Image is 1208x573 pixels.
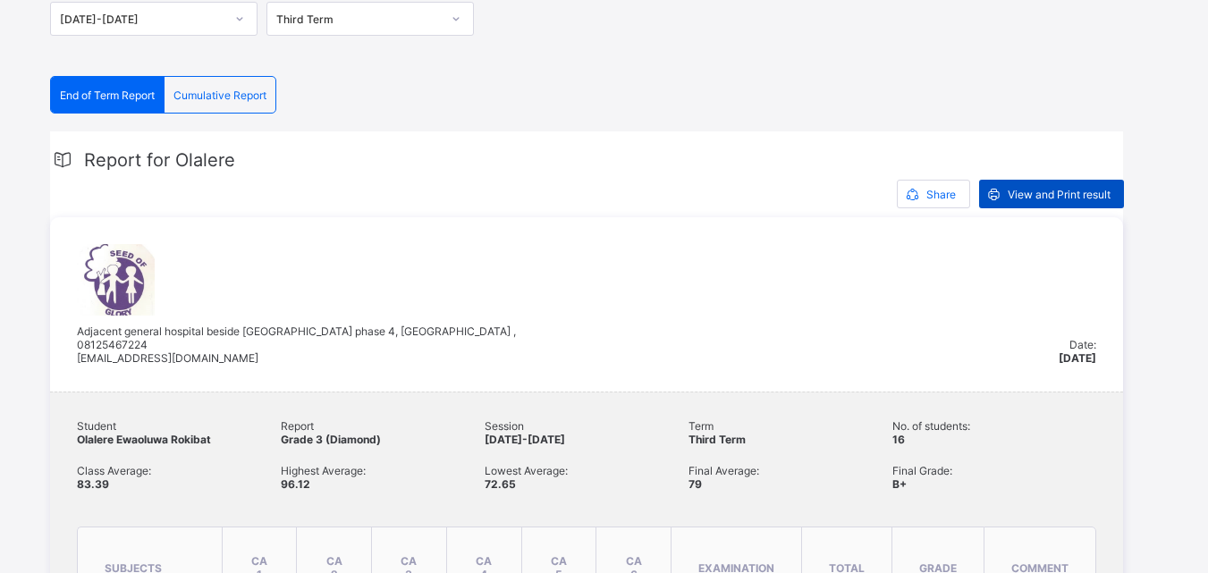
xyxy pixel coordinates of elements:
[60,13,224,26] div: [DATE]-[DATE]
[892,464,1096,477] span: Final Grade:
[173,88,266,102] span: Cumulative Report
[1059,351,1096,365] span: [DATE]
[688,433,746,446] span: Third Term
[60,88,155,102] span: End of Term Report
[688,419,892,433] span: Term
[276,13,441,26] div: Third Term
[77,477,109,491] span: 83.39
[84,149,235,171] span: Report for Olalere
[77,464,281,477] span: Class Average:
[77,419,281,433] span: Student
[281,477,310,491] span: 96.12
[892,433,905,446] span: 16
[77,324,516,365] span: Adjacent general hospital beside [GEOGRAPHIC_DATA] phase 4, [GEOGRAPHIC_DATA] , 08125467224 [EMAI...
[485,433,565,446] span: [DATE]-[DATE]
[688,477,702,491] span: 79
[77,433,211,446] span: Olalere Ewaoluwa Rokibat
[926,188,956,201] span: Share
[281,433,381,446] span: Grade 3 (Diamond)
[892,419,1096,433] span: No. of students:
[1008,188,1111,201] span: View and Print result
[688,464,892,477] span: Final Average:
[281,464,485,477] span: Highest Average:
[281,419,485,433] span: Report
[485,477,516,491] span: 72.65
[485,419,688,433] span: Session
[892,477,907,491] span: B+
[1069,338,1096,351] span: Date:
[485,464,688,477] span: Lowest Average:
[77,244,155,316] img: seedofgloryschool.png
